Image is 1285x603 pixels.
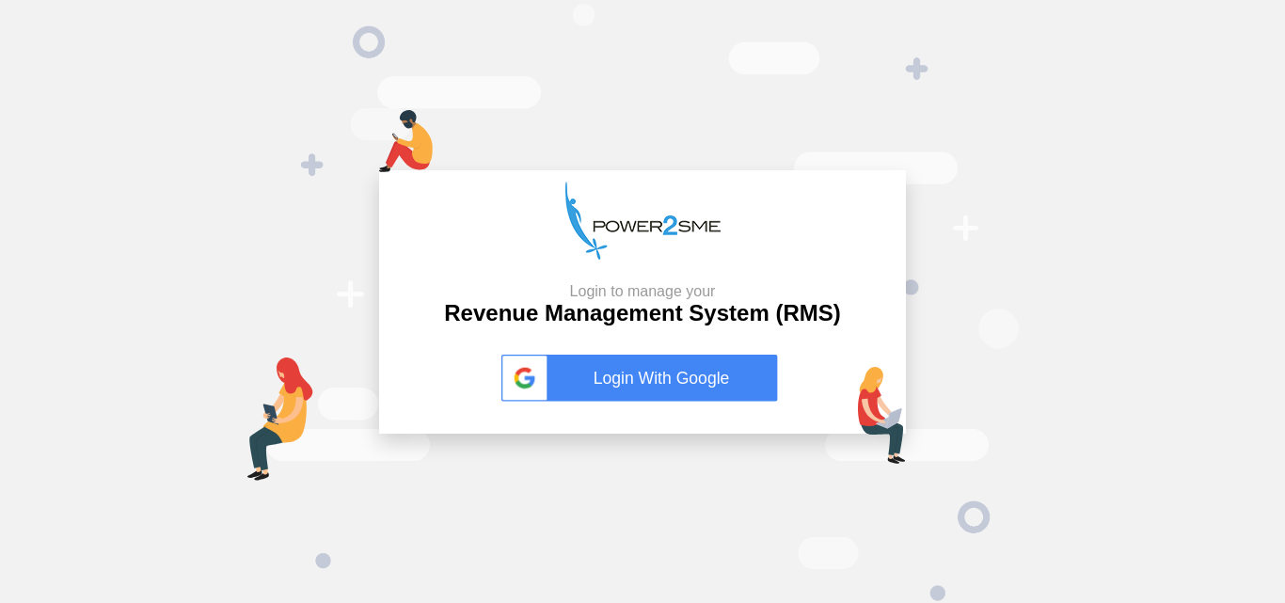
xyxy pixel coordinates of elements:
[858,367,906,464] img: lap-login.png
[501,355,784,402] a: Login With Google
[496,335,789,421] button: Login With Google
[379,110,433,172] img: mob-login.png
[565,182,721,260] img: p2s_logo.png
[444,282,840,327] h2: Revenue Management System (RMS)
[247,357,313,481] img: tab-login.png
[444,282,840,300] small: Login to manage your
